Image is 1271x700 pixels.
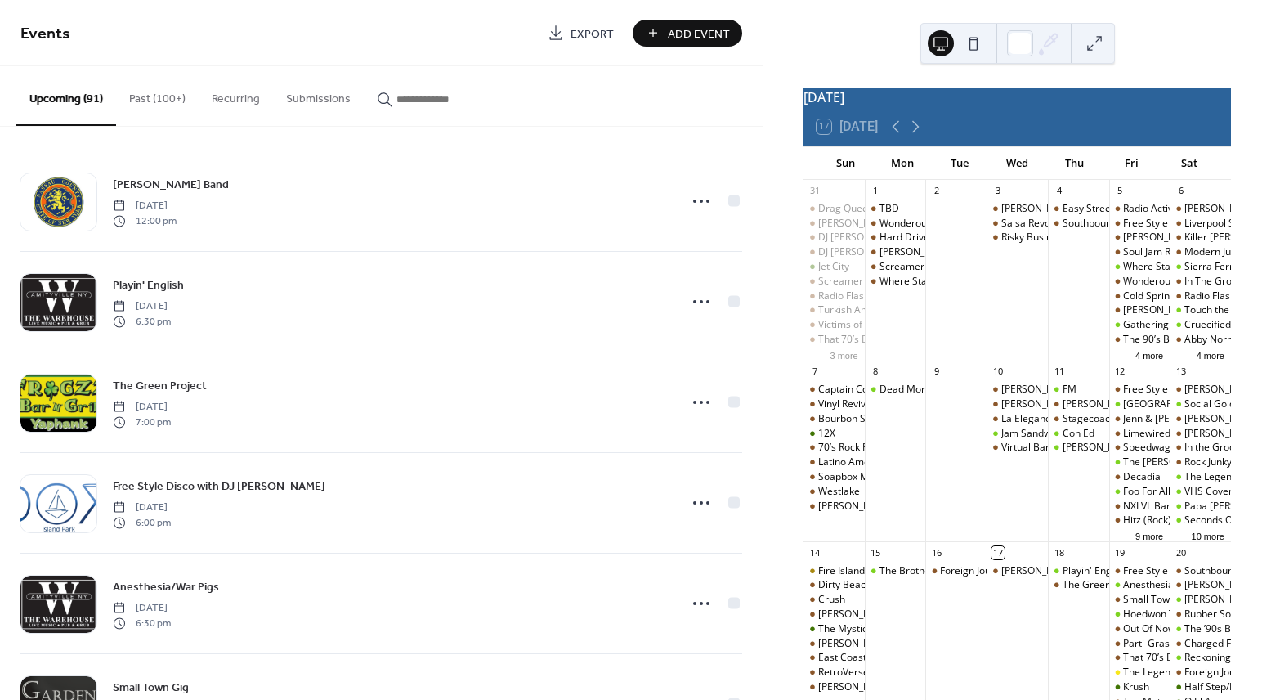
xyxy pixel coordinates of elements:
[1123,231,1266,245] div: [PERSON_NAME] & The Rippers
[803,455,865,469] div: Latino American Night
[1109,303,1170,317] div: Elton John & Billy Joel Tribute
[1048,564,1109,578] div: Playin' English
[113,199,177,213] span: [DATE]
[1170,637,1231,651] div: Charged For Battle/WolfGhoul/Coronary Thrombosis/Goreality
[1170,303,1231,317] div: Touch the ’80s
[1175,366,1187,378] div: 13
[818,500,916,514] div: [PERSON_NAME] Duo
[113,277,184,294] span: Playin' English
[1123,651,1190,665] div: That 70’s Band
[1048,217,1109,231] div: Southbound (Country)
[1109,680,1170,694] div: Krush
[1184,245,1252,259] div: Modern Justice
[803,441,865,455] div: 70’s Rock Parade
[1053,366,1065,378] div: 11
[1109,412,1170,426] div: Jenn & Jeff
[818,666,869,680] div: RetroVerse
[1123,593,1193,607] div: Small Town Gig
[1170,470,1231,484] div: The Legendary Murphy's/The Byrne Unit
[1184,485,1259,499] div: VHS Cover Band
[930,546,942,559] div: 16
[1046,147,1103,180] div: Thu
[1129,348,1170,361] button: 4 more
[1048,383,1109,397] div: FM
[1114,366,1126,378] div: 12
[1109,275,1170,289] div: Wonderous Stories
[865,383,926,397] div: Dead Mondays Featuring MK - Ultra
[879,275,969,289] div: Where Stars Collide
[1190,348,1231,361] button: 4 more
[1123,514,1171,527] div: Hitz (Rock)
[808,185,821,197] div: 31
[865,245,926,259] div: Joe Rock and the All Stars
[865,260,926,274] div: Screamer of the Week
[1123,202,1179,216] div: Radio Active
[818,578,882,592] div: Dirty Beaches
[803,275,865,289] div: Screamer of the Week (New Wave)
[803,87,1231,107] div: [DATE]
[803,500,865,514] div: Sweet Suzi Duo
[1109,485,1170,499] div: Foo For All/Unglued/Love Hate Love
[803,485,865,499] div: Westlake
[199,66,273,124] button: Recurring
[1109,514,1170,527] div: Hitz (Rock)
[1123,333,1187,347] div: The 90’s Band
[1170,455,1231,469] div: Rock Junky
[879,260,981,274] div: Screamer of the Week
[1109,333,1170,347] div: The 90’s Band
[1170,217,1231,231] div: Liverpool Schuffle (Beatles)
[1063,217,1162,231] div: Southbound (Country)
[1109,578,1170,592] div: Anesthesia/War Pigs
[991,546,1004,559] div: 17
[1170,680,1231,694] div: Half Step/My Space Band
[1053,185,1065,197] div: 4
[818,485,860,499] div: Westlake
[991,366,1004,378] div: 10
[803,289,865,303] div: Radio Flashback
[865,564,926,578] div: The Brother Pluckers
[1170,666,1231,680] div: Foreign Journey with A Laser Show
[1170,500,1231,514] div: Papa Roach & Rise Against: Rise of the Roach Tour
[1170,231,1231,245] div: Killer Joe & The Lido Soul Revue
[1001,412,1114,426] div: La Elegancia De La Salsa
[803,333,865,347] div: That 70’s Band
[668,25,730,43] span: Add Event
[1123,245,1193,259] div: Soul Jam Revue
[1001,217,1076,231] div: Salsa Revolution
[818,637,921,651] div: [PERSON_NAME] Band
[818,383,1126,397] div: Captain Cool Band (AKA [PERSON_NAME] & The Pirate Beach Band)
[818,260,849,274] div: Jet City
[940,564,1011,578] div: Foreign Journey
[113,500,171,515] span: [DATE]
[987,397,1048,411] div: Tommy Sullivan
[803,202,865,216] div: Drag Queen Booze Bingo Brunch
[1109,260,1170,274] div: Where Stars Collide
[803,260,865,274] div: Jet City
[1048,202,1109,216] div: Easy Street
[1109,289,1170,303] div: Cold Spring Harbor Band (Billy Joel)
[803,427,865,441] div: 12X
[818,245,907,259] div: DJ [PERSON_NAME]
[1123,397,1222,411] div: [GEOGRAPHIC_DATA]
[987,412,1048,426] div: La Elegancia De La Salsa
[870,366,882,378] div: 8
[987,564,1048,578] div: Amber Ferrari Band
[803,651,865,665] div: East Coast Band
[865,202,926,216] div: TBD
[1063,412,1161,426] div: Stagecoach )Country)
[1184,383,1261,397] div: [PERSON_NAME]
[1170,651,1231,665] div: Reckoning (Grateful Dead)
[803,564,865,578] div: Fire Island Lighthouse 200th Anniversary Celebration/Just Sixties
[865,275,926,289] div: Where Stars Collide
[113,515,171,530] span: 6:00 pm
[818,470,898,484] div: Soapbox Messiah
[113,478,325,496] span: Free Style Disco with DJ [PERSON_NAME]
[1170,622,1231,636] div: The ’90s Band
[879,245,1033,259] div: [PERSON_NAME] and the All Stars
[1053,546,1065,559] div: 18
[818,231,907,245] div: DJ [PERSON_NAME]
[870,546,882,559] div: 15
[818,289,891,303] div: Radio Flashback
[1109,593,1170,607] div: Small Town Gig
[1001,564,1104,578] div: [PERSON_NAME] Band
